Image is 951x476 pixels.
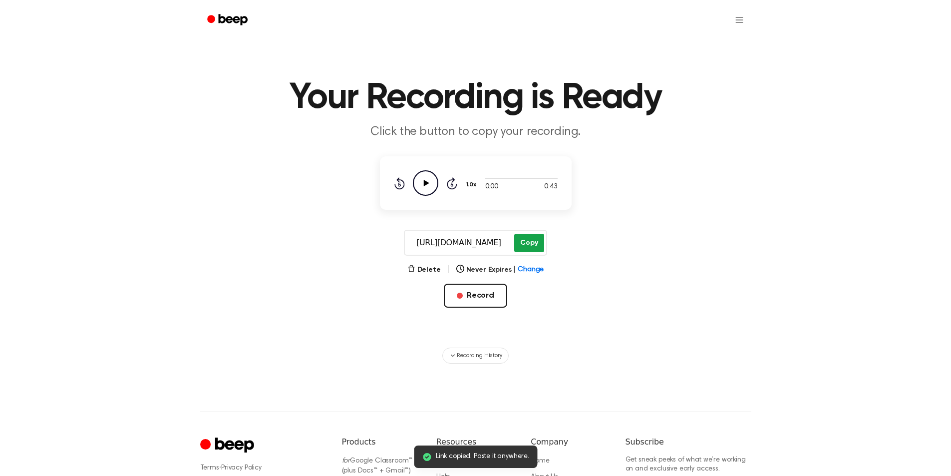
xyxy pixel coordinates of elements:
a: Cruip [200,436,257,456]
span: | [447,264,450,276]
h6: Company [531,436,609,448]
h1: Your Recording is Ready [220,80,731,116]
i: for [342,458,350,465]
span: Change [518,265,544,275]
span: Recording History [457,351,502,360]
a: forGoogle Classroom™ (plus Docs™ + Gmail™) [342,458,413,475]
p: Get sneak peeks of what we’re working on and exclusive early access. [626,456,751,474]
a: Beep [200,10,257,30]
button: Recording History [442,348,508,364]
a: Home [531,458,549,465]
h6: Subscribe [626,436,751,448]
div: · [200,463,326,473]
h6: Products [342,436,420,448]
button: Delete [407,265,441,275]
a: Terms [200,465,219,472]
span: | [513,265,516,275]
span: 0:00 [485,182,498,192]
button: Never Expires|Change [456,265,544,275]
span: Link copied. Paste it anywhere. [436,452,529,462]
h6: Resources [436,436,515,448]
button: Open menu [727,8,751,32]
button: Record [444,284,507,308]
p: Click the button to copy your recording. [284,124,667,140]
button: Copy [514,234,544,252]
button: 1.0x [465,176,480,193]
span: 0:43 [544,182,557,192]
a: Privacy Policy [221,465,262,472]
